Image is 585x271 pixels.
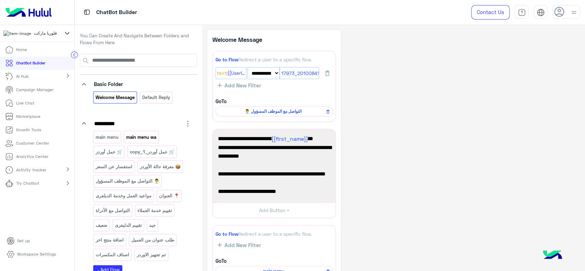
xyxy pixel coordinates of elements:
[16,73,28,79] p: AI Hub
[227,70,245,77] span: :{{UserId}}
[218,143,330,161] span: أنا موجود معك عشان أساعدك بخطوات بسيطة ونجهز طلبك بسرعة البرق ⚡🚚
[95,148,123,156] p: 🛒 عمل أوردر
[129,148,175,156] p: 🛒 عمل أوردر_copy_1
[570,8,578,17] img: profile
[16,153,48,160] p: Analytics Center
[16,167,46,173] p: Activity tracker
[137,207,172,214] p: تقييم خدمة العملاء
[222,82,261,88] span: Add New Filter
[80,33,197,46] p: You Can Create And Navigate Between Folders and Flows From Here
[216,56,333,63] div: Redirect a user to a specific flow.
[95,192,152,200] p: مواعيد العمل وخدمة الديلفرى
[324,107,332,116] button: Remove Flow
[1,248,61,261] a: Workspace Settings
[16,87,53,93] p: Campaign Manager
[95,221,108,229] p: ضعيف
[219,108,327,114] span: 👨‍💼 التواصل مع الموظف المسؤول
[16,47,27,53] p: Home
[216,242,263,248] button: Add New Filter
[537,9,545,16] img: tab
[158,192,180,200] p: 📍 العنوان
[16,127,41,133] p: Growth Tools
[34,30,57,36] span: فلوريا ماركت
[218,134,330,143] span: أهلاً وسهلاً في فلوريا ماركت 🌸
[95,133,119,141] p: main menu
[80,80,88,88] i: keyboard_arrow_down
[95,207,131,214] p: التواصل مع الأدراة
[16,140,49,146] p: Customer Center
[64,72,72,80] mat-icon: chevron_right
[139,163,181,171] p: 📦 معرفة حالة الأوردر
[114,221,142,229] p: تقييم الدليفرى
[212,35,274,44] p: Welcome Message
[1,234,35,248] a: Set up
[95,177,160,185] p: 👨‍💼 التواصل مع الموظف المسؤول
[96,8,137,17] p: ChatBot Builder
[64,179,72,187] mat-icon: chevron_right
[95,163,133,171] p: استفسار عن السعر
[16,180,39,186] p: Try Chatbot
[16,60,45,66] p: ChatBot Builder
[471,5,510,20] a: Contact Us
[515,5,528,20] a: tab
[17,238,30,244] p: Set up
[94,81,123,87] span: Basic Folder
[64,165,72,173] mat-icon: chevron_right
[218,170,330,187] span: ⏰ خدمة التوصيل: من 10:30 الصبح لحد 1:00 بعد نص الليل
[16,113,40,120] p: Marketplace
[216,231,333,237] div: Redirect a user to a specific flow.
[281,70,319,77] div: ,
[216,82,263,89] button: Add New Filter
[216,57,238,62] span: Go to Flow
[17,251,56,257] p: Workspace Settings
[213,202,336,218] button: Add Button +
[95,236,124,244] p: اضافة منتج اخر
[216,231,238,237] span: Go to Flow
[281,70,330,76] span: 17973_201008411872
[271,135,308,142] span: {{first_name}}
[142,94,170,101] p: Default reply
[540,244,564,268] img: hulul-logo.png
[216,258,227,264] b: GoTo
[95,251,130,259] p: اصناف المكسرات
[16,100,34,106] p: Live Chat
[518,9,526,16] img: tab
[216,106,333,116] div: 👨‍💼 التواصل مع الموظف المسؤول
[80,119,88,127] i: keyboard_arrow_down
[95,94,135,101] p: Welcome Message
[3,5,54,20] img: Logo
[125,133,157,141] p: main menu wa
[131,236,174,244] p: طلب عنوان من العميل
[149,221,156,229] p: جيد
[222,242,261,248] span: Add New Filter
[217,70,227,77] span: Text
[216,98,227,104] b: GoTo
[83,8,91,16] img: tab
[136,251,166,259] p: تم تجهيز الاوردر
[3,30,31,37] img: 101148596323591
[218,196,330,205] span: اختار [PERSON_NAME] من تحت 👇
